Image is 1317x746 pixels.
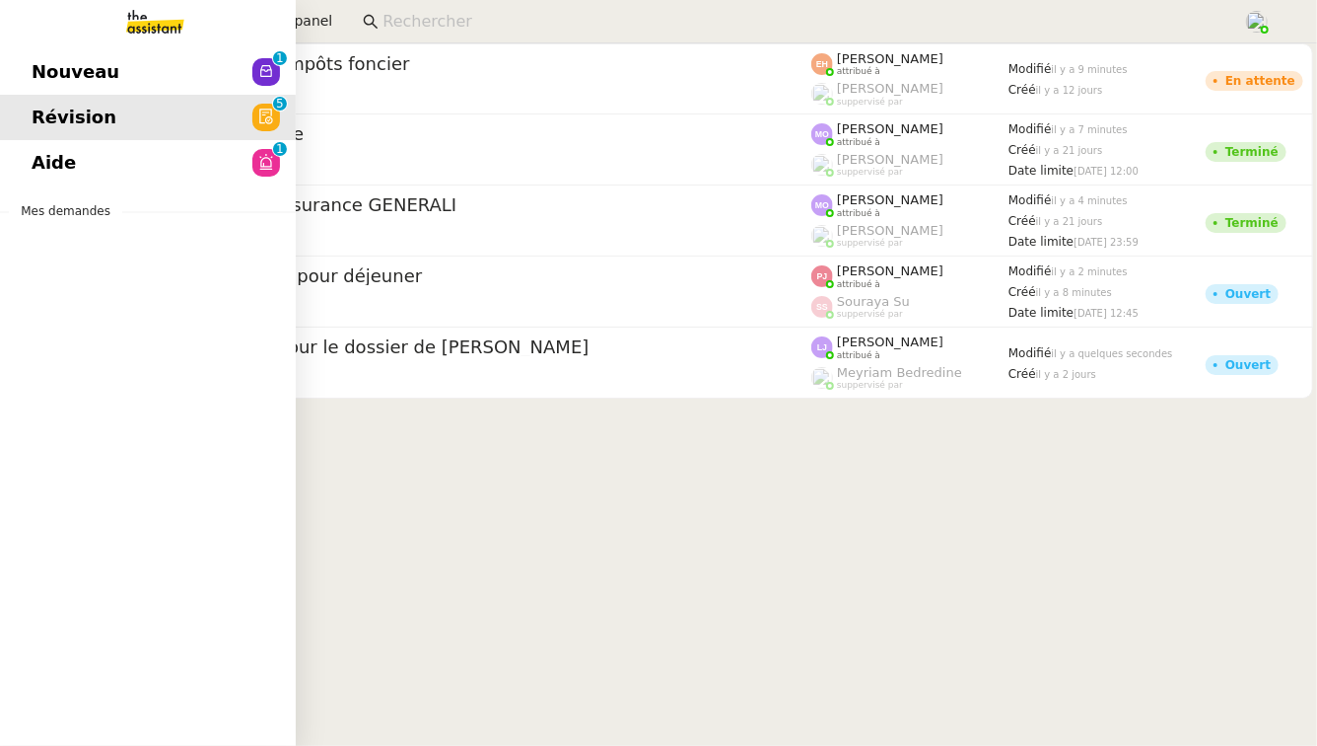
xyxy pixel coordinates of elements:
[1052,266,1128,277] span: il y a 2 minutes
[276,97,284,114] p: 5
[1008,122,1052,136] span: Modifié
[811,294,1008,320] app-user-label: suppervisé par
[1008,62,1052,76] span: Modifié
[837,167,903,178] span: suppervisé par
[1008,367,1036,381] span: Créé
[1052,195,1128,206] span: il y a 4 minutes
[837,97,903,108] span: suppervisé par
[837,81,943,96] span: [PERSON_NAME]
[273,142,287,156] nz-badge-sup: 1
[811,365,1008,391] app-user-label: suppervisé par
[837,223,943,238] span: [PERSON_NAME]
[837,263,943,278] span: [PERSON_NAME]
[102,293,811,319] app-user-detailed-label: client
[1008,193,1052,207] span: Modifié
[1052,124,1128,135] span: il y a 7 minutes
[837,121,943,136] span: [PERSON_NAME]
[811,265,833,287] img: svg
[102,125,811,143] span: Régler la facture jointe
[1052,348,1173,359] span: il y a quelques secondes
[1225,75,1295,87] div: En attente
[837,208,880,219] span: attribué à
[32,57,119,87] span: Nouveau
[837,309,903,320] span: suppervisé par
[273,51,287,65] nz-badge-sup: 1
[811,123,833,145] img: svg
[811,83,833,105] img: users%2FyQfMwtYgTqhRP2YHWHmG2s2LYaD3%2Favatar%2Fprofile-pic.png
[837,335,943,349] span: [PERSON_NAME]
[102,364,811,390] app-user-detailed-label: client
[811,225,833,247] img: users%2FyQfMwtYgTqhRP2YHWHmG2s2LYaD3%2Favatar%2Fprofile-pic.png
[837,192,943,207] span: [PERSON_NAME]
[382,9,1223,36] input: Rechercher
[1074,237,1139,248] span: [DATE] 23:59
[1008,264,1052,278] span: Modifié
[811,223,1008,249] app-user-label: suppervisé par
[1074,308,1139,319] span: [DATE] 12:45
[1008,235,1074,249] span: Date limite
[102,196,811,214] span: Envoyer résiliation assurance GENERALI
[1036,216,1103,227] span: il y a 21 jours
[1008,306,1074,320] span: Date limite
[102,151,811,177] app-user-detailed-label: client
[837,365,962,380] span: Meyriam Bedredine
[811,194,833,216] img: svg
[837,279,880,290] span: attribué à
[1036,85,1103,96] span: il y a 12 jours
[1008,83,1036,97] span: Créé
[811,367,833,389] img: users%2FaellJyylmXSg4jqeVbanehhyYJm1%2Favatar%2Fprofile-pic%20(4).png
[9,201,122,221] span: Mes demandes
[811,336,833,358] img: svg
[837,350,880,361] span: attribué à
[1036,287,1112,298] span: il y a 8 minutes
[837,238,903,249] span: suppervisé par
[811,296,833,318] img: svg
[273,97,287,111] nz-badge-sup: 5
[1225,146,1279,158] div: Terminé
[102,222,811,248] app-user-detailed-label: client
[811,81,1008,107] app-user-label: suppervisé par
[837,51,943,66] span: [PERSON_NAME]
[32,103,116,132] span: Révision
[276,51,284,69] p: 1
[811,152,1008,178] app-user-label: suppervisé par
[1036,145,1103,156] span: il y a 21 jours
[811,154,833,176] img: users%2FyQfMwtYgTqhRP2YHWHmG2s2LYaD3%2Favatar%2Fprofile-pic.png
[811,263,1008,289] app-user-label: attribué à
[811,53,833,75] img: svg
[1008,214,1036,228] span: Créé
[1036,369,1096,380] span: il y a 2 jours
[811,335,1008,360] app-user-label: attribué à
[837,380,903,391] span: suppervisé par
[1225,288,1271,300] div: Ouvert
[811,121,1008,147] app-user-label: attribué à
[1008,285,1036,299] span: Créé
[1225,217,1279,229] div: Terminé
[32,148,76,178] span: Aide
[102,267,811,285] span: Réserver une table pour déjeuner
[811,192,1008,218] app-user-label: attribué à
[837,66,880,77] span: attribué à
[1225,359,1271,371] div: Ouvert
[1074,166,1139,177] span: [DATE] 12:00
[1246,11,1268,33] img: users%2FPPrFYTsEAUgQy5cK5MCpqKbOX8K2%2Favatar%2FCapture%20d%E2%80%99e%CC%81cran%202023-06-05%20a%...
[276,142,284,160] p: 1
[1008,143,1036,157] span: Créé
[837,152,943,167] span: [PERSON_NAME]
[1052,64,1128,75] span: il y a 9 minutes
[811,51,1008,77] app-user-label: attribué à
[102,338,811,356] span: Contactez la MDPH pour le dossier de [PERSON_NAME]
[1008,164,1074,178] span: Date limite
[1008,346,1052,360] span: Modifié
[837,294,910,309] span: Souraya Su
[837,137,880,148] span: attribué à
[102,80,811,106] app-user-detailed-label: client
[102,55,811,73] span: Appeler service des impôts foncier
